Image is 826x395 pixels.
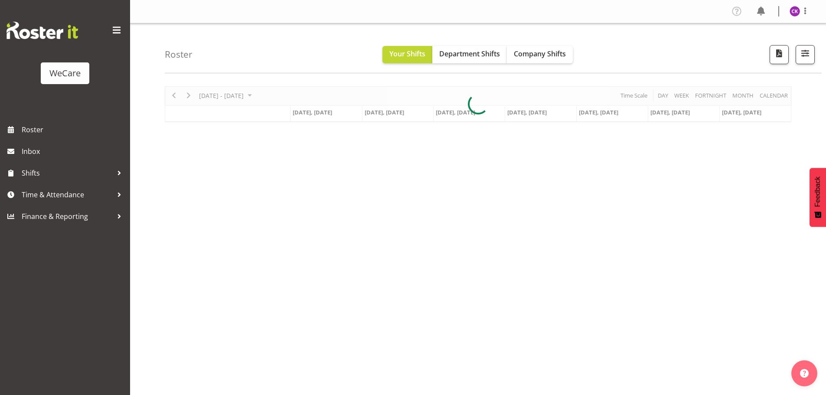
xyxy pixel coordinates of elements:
[514,49,566,59] span: Company Shifts
[22,188,113,201] span: Time & Attendance
[165,49,193,59] h4: Roster
[796,45,815,64] button: Filter Shifts
[790,6,800,16] img: chloe-kim10479.jpg
[389,49,425,59] span: Your Shifts
[49,67,81,80] div: WeCare
[810,168,826,227] button: Feedback - Show survey
[22,145,126,158] span: Inbox
[22,123,126,136] span: Roster
[7,22,78,39] img: Rosterit website logo
[432,46,507,63] button: Department Shifts
[814,176,822,207] span: Feedback
[382,46,432,63] button: Your Shifts
[507,46,573,63] button: Company Shifts
[770,45,789,64] button: Download a PDF of the roster according to the set date range.
[439,49,500,59] span: Department Shifts
[22,210,113,223] span: Finance & Reporting
[22,166,113,180] span: Shifts
[800,369,809,378] img: help-xxl-2.png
